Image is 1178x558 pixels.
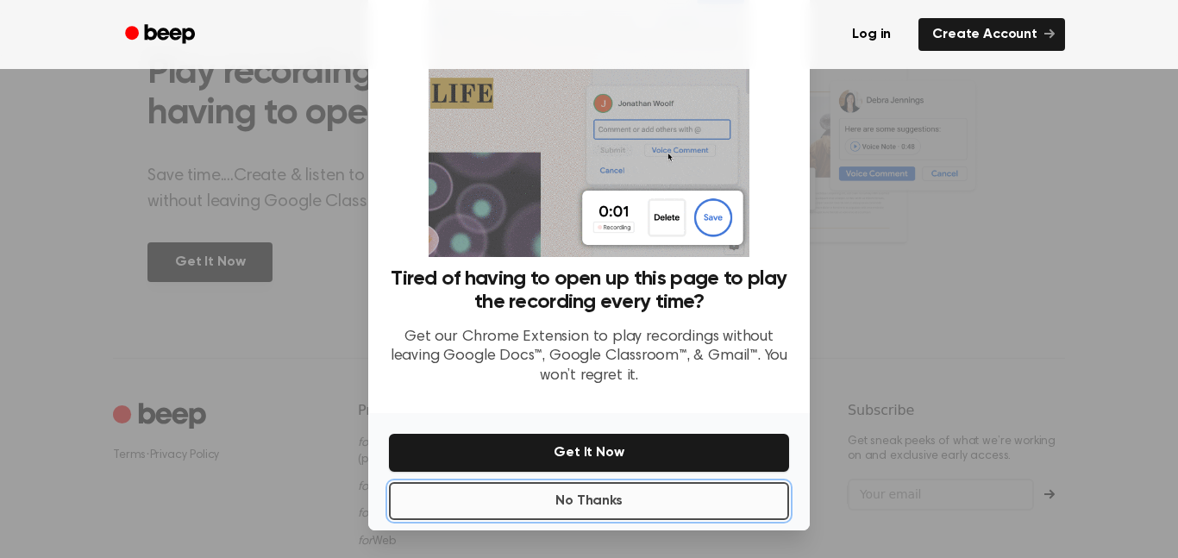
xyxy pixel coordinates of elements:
[389,328,789,386] p: Get our Chrome Extension to play recordings without leaving Google Docs™, Google Classroom™, & Gm...
[835,15,908,54] a: Log in
[918,18,1065,51] a: Create Account
[113,18,210,52] a: Beep
[389,267,789,314] h3: Tired of having to open up this page to play the recording every time?
[389,482,789,520] button: No Thanks
[389,434,789,472] button: Get It Now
